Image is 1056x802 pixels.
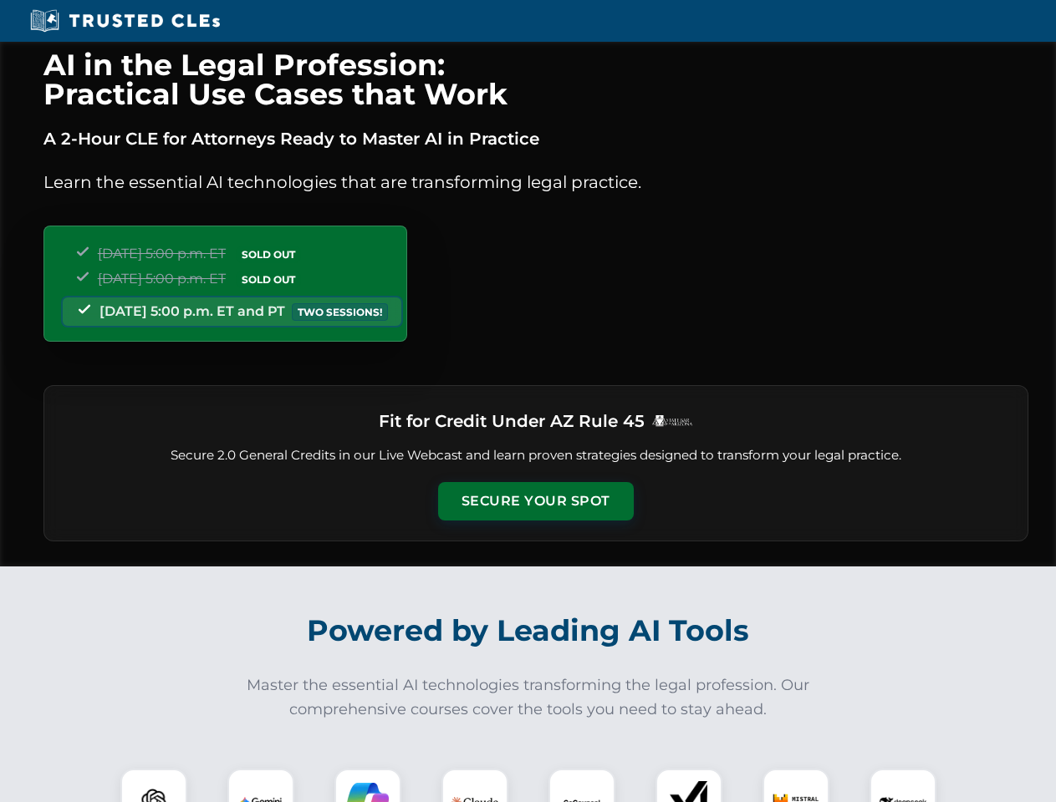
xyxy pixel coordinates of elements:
[64,446,1008,465] p: Secure 2.0 General Credits in our Live Webcast and learn proven strategies designed to transform ...
[98,271,226,287] span: [DATE] 5:00 p.m. ET
[43,169,1028,195] p: Learn the essential AI technologies that are transforming legal practice.
[236,673,821,722] p: Master the essential AI technologies transforming the legal profession. Our comprehensive courses...
[236,246,301,263] span: SOLD OUT
[25,8,225,33] img: Trusted CLEs
[379,406,645,436] h3: Fit for Credit Under AZ Rule 45
[43,50,1028,109] h1: AI in the Legal Profession: Practical Use Cases that Work
[651,414,693,427] img: Logo
[438,482,634,520] button: Secure Your Spot
[65,601,992,660] h2: Powered by Leading AI Tools
[98,246,226,261] span: [DATE] 5:00 p.m. ET
[43,125,1028,152] p: A 2-Hour CLE for Attorneys Ready to Master AI in Practice
[236,271,301,288] span: SOLD OUT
